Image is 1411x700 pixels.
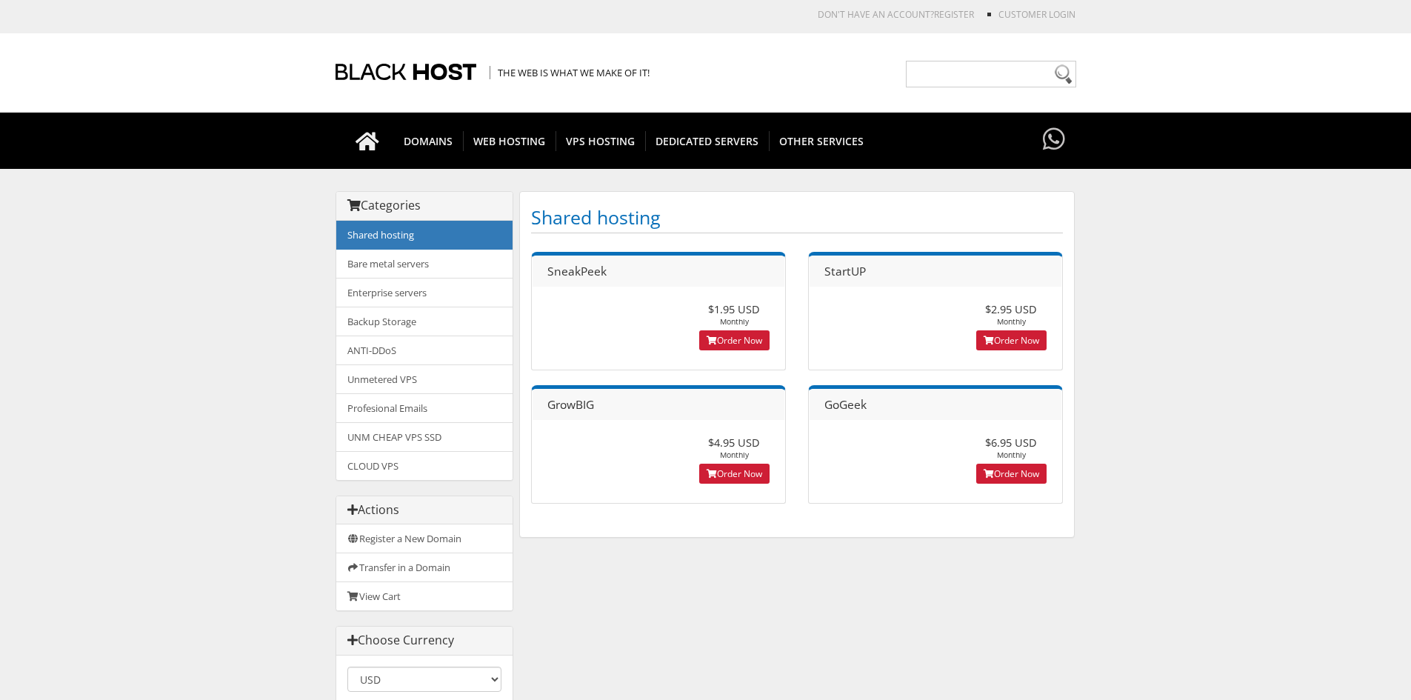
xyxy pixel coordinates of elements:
span: $2.95 USD [985,301,1037,316]
a: DOMAINS [393,113,464,169]
a: UNM CHEAP VPS SSD [336,422,513,452]
h3: Categories [347,199,501,213]
span: GoGeek [824,396,867,413]
a: Order Now [699,464,770,484]
span: $1.95 USD [708,301,760,316]
span: SneakPeek [547,263,607,279]
a: Bare metal servers [336,249,513,279]
a: Go to homepage [341,113,394,169]
a: REGISTER [934,8,974,21]
a: Customer Login [998,8,1075,21]
li: Don't have an account? [795,8,974,21]
a: CLOUD VPS [336,451,513,480]
span: WEB HOSTING [463,131,556,151]
a: Have questions? [1039,113,1069,167]
div: Monthly [961,435,1062,460]
a: View Cart [336,581,513,610]
a: Unmetered VPS [336,364,513,394]
span: DEDICATED SERVERS [645,131,770,151]
a: Order Now [699,330,770,350]
h3: Actions [347,504,501,517]
span: VPS HOSTING [556,131,646,151]
a: Shared hosting [336,221,513,250]
div: Monthly [684,301,785,327]
span: StartUP [824,263,866,279]
span: GrowBIG [547,396,594,413]
a: Order Now [976,330,1047,350]
h1: Shared hosting [531,203,1063,233]
h3: Choose Currency [347,634,501,647]
a: Order Now [976,464,1047,484]
div: Monthly [684,435,785,460]
a: VPS HOSTING [556,113,646,169]
span: The Web is what we make of it! [490,66,650,79]
a: Enterprise servers [336,278,513,307]
a: Backup Storage [336,307,513,336]
a: Transfer in a Domain [336,553,513,582]
a: OTHER SERVICES [769,113,874,169]
a: ANTI-DDoS [336,336,513,365]
span: $6.95 USD [985,435,1037,450]
span: DOMAINS [393,131,464,151]
span: OTHER SERVICES [769,131,874,151]
div: Monthly [961,301,1062,327]
a: DEDICATED SERVERS [645,113,770,169]
span: $4.95 USD [708,435,760,450]
a: WEB HOSTING [463,113,556,169]
a: Profesional Emails [336,393,513,423]
a: Register a New Domain [336,524,513,553]
input: Need help? [906,61,1076,87]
